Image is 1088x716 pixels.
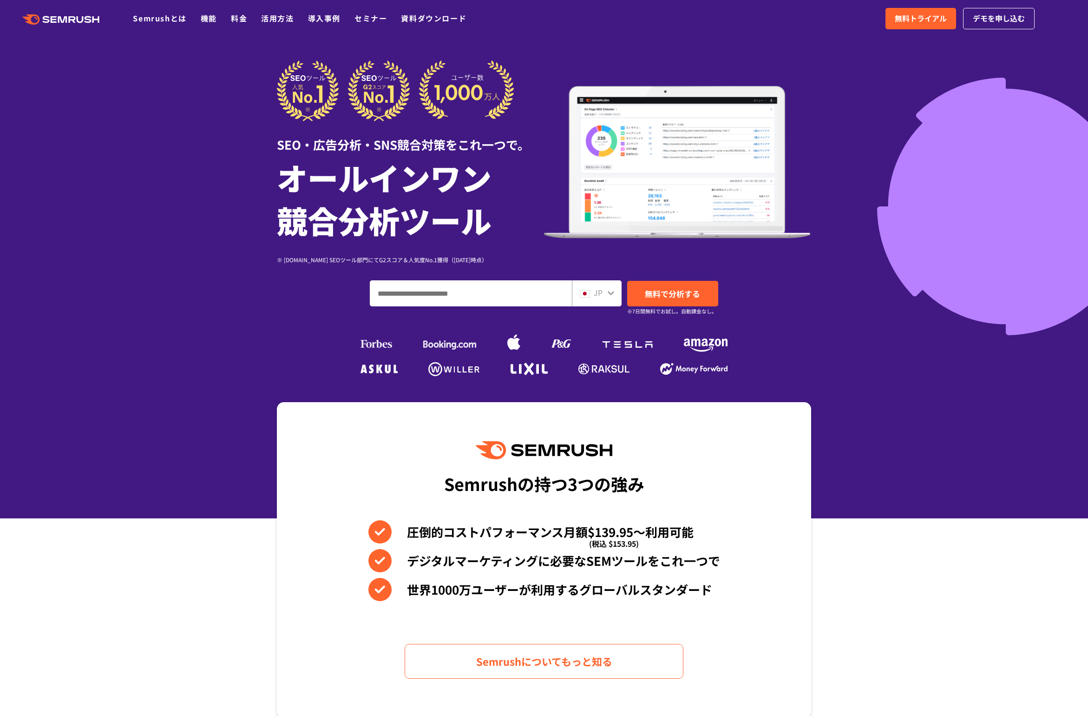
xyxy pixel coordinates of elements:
[885,8,956,29] a: 無料トライアル
[645,288,700,299] span: 無料で分析する
[895,13,947,25] span: 無料トライアル
[354,13,387,24] a: セミナー
[405,644,683,679] a: Semrushについてもっと知る
[973,13,1025,25] span: デモを申し込む
[261,13,294,24] a: 活用方法
[476,653,612,670] span: Semrushについてもっと知る
[963,8,1035,29] a: デモを申し込む
[201,13,217,24] a: 機能
[277,121,544,153] div: SEO・広告分析・SNS競合対策をこれ一つで。
[370,281,571,306] input: ドメイン、キーワードまたはURLを入力してください
[277,156,544,241] h1: オールインワン 競合分析ツール
[368,549,720,572] li: デジタルマーケティングに必要なSEMツールをこれ一つで
[627,281,718,306] a: 無料で分析する
[589,532,639,555] span: (税込 $153.95)
[231,13,247,24] a: 料金
[444,466,644,501] div: Semrushの持つ3つの強み
[476,441,612,459] img: Semrush
[308,13,341,24] a: 導入事例
[368,578,720,601] li: 世界1000万ユーザーが利用するグローバルスタンダード
[133,13,186,24] a: Semrushとは
[627,307,717,316] small: ※7日間無料でお試し。自動課金なし。
[401,13,466,24] a: 資料ダウンロード
[368,520,720,544] li: 圧倒的コストパフォーマンス月額$139.95〜利用可能
[277,255,544,264] div: ※ [DOMAIN_NAME] SEOツール部門にてG2スコア＆人気度No.1獲得（[DATE]時点）
[594,287,603,298] span: JP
